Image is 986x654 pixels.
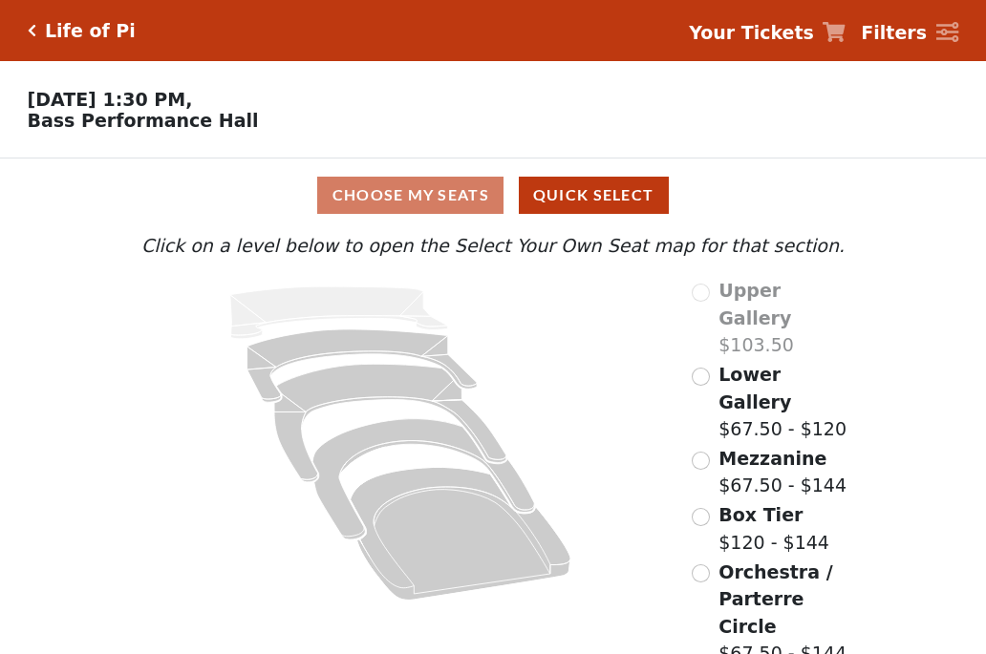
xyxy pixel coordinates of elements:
[230,286,448,339] path: Upper Gallery - Seats Available: 0
[718,445,847,499] label: $67.50 - $144
[718,501,829,556] label: $120 - $144
[718,561,832,637] span: Orchestra / Parterre Circle
[137,232,849,260] p: Click on a level below to open the Select Your Own Seat map for that section.
[28,24,36,37] a: Click here to go back to filters
[718,277,849,359] label: $103.50
[861,19,958,47] a: Filters
[519,177,669,214] button: Quick Select
[718,280,791,328] span: Upper Gallery
[718,361,849,443] label: $67.50 - $120
[718,364,791,412] span: Lower Gallery
[247,329,478,402] path: Lower Gallery - Seats Available: 99
[45,20,136,42] h5: Life of Pi
[351,468,571,601] path: Orchestra / Parterre Circle - Seats Available: 14
[718,448,826,469] span: Mezzanine
[689,19,846,47] a: Your Tickets
[689,22,814,43] strong: Your Tickets
[861,22,927,43] strong: Filters
[718,504,803,525] span: Box Tier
